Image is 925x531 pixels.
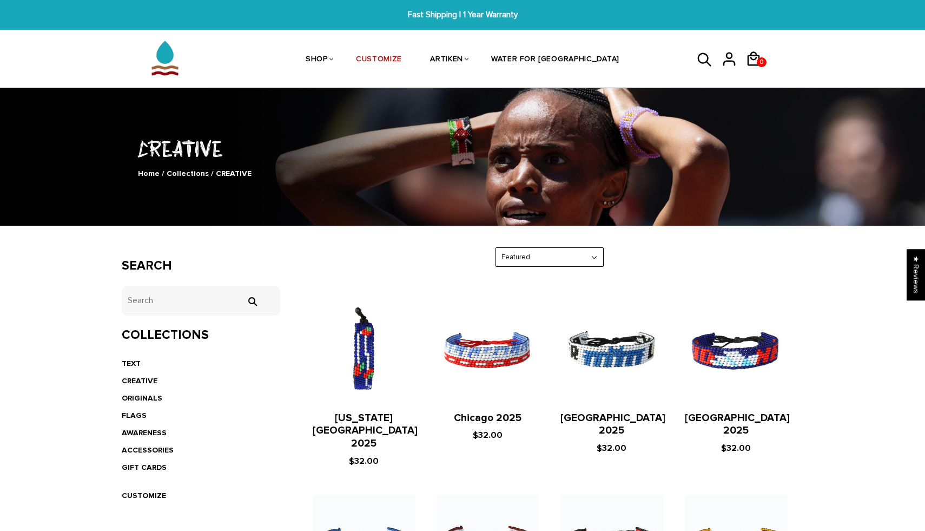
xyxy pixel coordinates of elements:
a: GIFT CARDS [122,463,167,472]
div: Click to open Judge.me floating reviews tab [907,249,925,300]
a: [US_STATE][GEOGRAPHIC_DATA] 2025 [313,412,418,450]
h3: Collections [122,327,280,343]
a: FLAGS [122,411,147,420]
input: Search [122,286,280,316]
a: CUSTOMIZE [122,491,166,500]
a: [GEOGRAPHIC_DATA] 2025 [560,412,665,437]
span: $32.00 [721,443,751,454]
a: CREATIVE [122,376,157,385]
span: CREATIVE [216,169,252,178]
h3: Search [122,258,280,274]
span: 0 [757,55,766,70]
a: TEXT [122,359,141,368]
a: [GEOGRAPHIC_DATA] 2025 [685,412,790,437]
a: ARTIKEN [430,31,463,89]
input: Search [241,297,263,306]
span: $32.00 [597,443,626,454]
a: SHOP [306,31,328,89]
a: CUSTOMIZE [356,31,402,89]
span: / [162,169,164,178]
a: Collections [167,169,209,178]
a: ACCESSORIES [122,445,174,455]
span: $32.00 [349,456,379,467]
span: / [211,169,214,178]
span: $32.00 [473,430,503,441]
span: Fast Shipping | 1 Year Warranty [284,9,641,21]
a: 0 [745,70,770,72]
a: Home [138,169,160,178]
a: ORIGINALS [122,394,162,403]
a: WATER FOR [GEOGRAPHIC_DATA] [491,31,619,89]
a: AWARENESS [122,428,167,437]
h1: CREATIVE [122,134,803,162]
a: Chicago 2025 [454,412,521,424]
